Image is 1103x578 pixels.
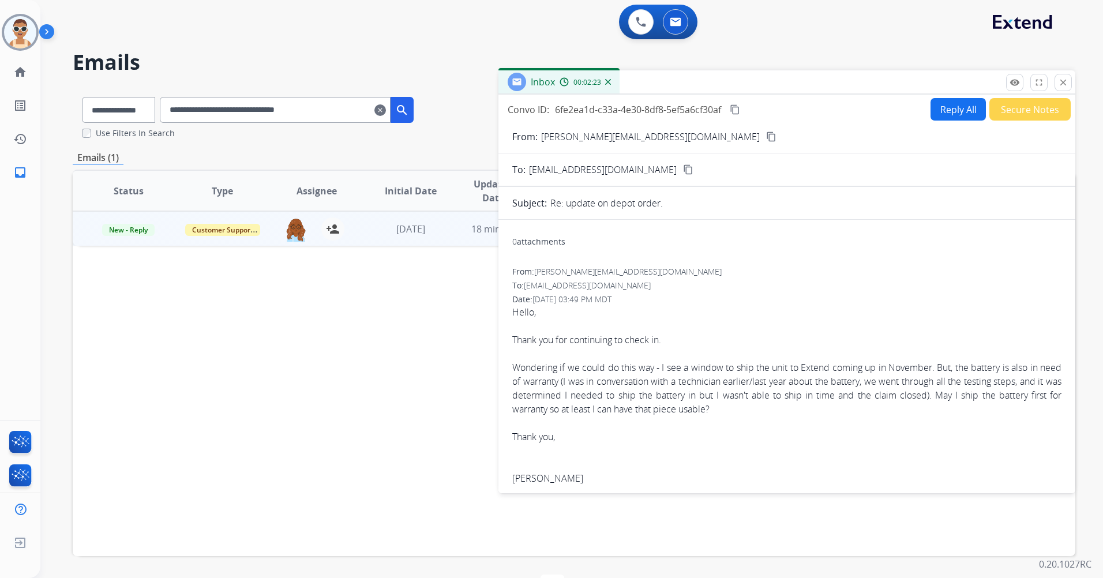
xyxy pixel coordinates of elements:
span: 00:02:23 [573,78,601,87]
div: Date: [512,294,1061,305]
div: [PERSON_NAME] [512,471,1061,485]
mat-icon: list_alt [13,99,27,112]
mat-icon: fullscreen [1034,77,1044,88]
span: Updated Date [467,177,519,205]
h2: Emails [73,51,1075,74]
p: To: [512,163,526,177]
span: 6fe2ea1d-c33a-4e30-8df8-5ef5a6cf30af [555,103,721,116]
div: From: [512,266,1061,277]
mat-icon: content_copy [683,164,693,175]
mat-icon: content_copy [766,132,776,142]
img: avatar [4,16,36,48]
span: Status [114,184,144,198]
label: Use Filters In Search [96,127,175,139]
span: New - Reply [102,224,155,236]
mat-icon: remove_red_eye [1010,77,1020,88]
button: Reply All [931,98,986,121]
mat-icon: search [395,103,409,117]
span: [PERSON_NAME][EMAIL_ADDRESS][DOMAIN_NAME] [534,266,722,277]
p: Convo ID: [508,103,549,117]
mat-icon: clear [374,103,386,117]
p: From: [512,130,538,144]
div: Thank you, [512,430,1061,444]
p: Re: update on depot order. [550,196,663,210]
mat-icon: content_copy [730,104,740,115]
span: Initial Date [385,184,437,198]
p: Emails (1) [73,151,123,165]
span: Customer Support [185,224,260,236]
span: 18 minutes ago [471,223,538,235]
span: Type [212,184,233,198]
img: agent-avatar [284,217,307,242]
span: [DATE] [396,223,425,235]
mat-icon: history [13,132,27,146]
div: Hello, [512,305,1061,485]
div: Wondering if we could do this way - I see a window to ship the unit to Extend coming up in Novemb... [512,361,1061,416]
div: Thank you for continuing to check in. [512,333,1061,347]
span: [EMAIL_ADDRESS][DOMAIN_NAME] [524,280,651,291]
mat-icon: inbox [13,166,27,179]
p: [PERSON_NAME][EMAIL_ADDRESS][DOMAIN_NAME] [541,130,760,144]
p: Subject: [512,196,547,210]
div: To: [512,280,1061,291]
span: [EMAIL_ADDRESS][DOMAIN_NAME] [529,163,677,177]
p: 0.20.1027RC [1039,557,1091,571]
span: 0 [512,236,517,247]
mat-icon: person_add [326,222,340,236]
mat-icon: home [13,65,27,79]
span: [DATE] 03:49 PM MDT [532,294,611,305]
span: Assignee [297,184,337,198]
button: Secure Notes [989,98,1071,121]
mat-icon: close [1058,77,1068,88]
span: Inbox [531,76,555,88]
div: attachments [512,236,565,247]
